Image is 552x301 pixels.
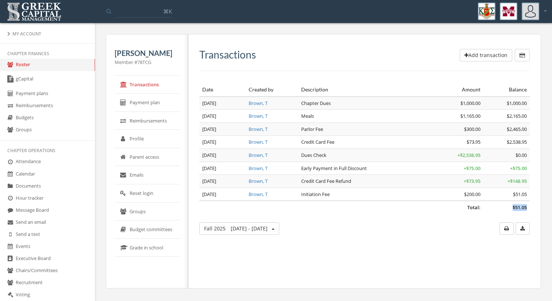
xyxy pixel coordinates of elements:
[440,86,481,93] div: Amount
[231,225,268,232] span: [DATE] - [DATE]
[249,152,268,158] a: Brown, T
[199,222,279,235] button: Fall 2025[DATE] - [DATE]
[301,139,334,145] span: Credit Card Fee
[486,86,527,93] div: Balance
[115,166,180,184] a: Emails
[115,184,180,203] a: Reset login
[204,225,268,232] span: Fall 2025
[507,139,527,145] span: $2,538.95
[249,100,268,106] a: Brown, T
[115,221,180,239] a: Budget committees
[464,126,480,132] span: $300.00
[301,165,367,172] span: Early Payment in Full Discount
[457,152,480,158] span: + $2,538.95
[199,149,246,162] td: [DATE]
[199,97,246,110] td: [DATE]
[464,178,480,184] span: + $73.95
[249,126,268,132] a: Brown, T
[249,165,268,172] a: Brown, T
[115,148,180,166] a: Parent access
[513,191,527,197] span: $51.05
[199,188,246,201] td: [DATE]
[249,178,268,184] a: Brown, T
[163,8,172,15] span: ⌘K
[199,201,483,214] td: Total:
[515,152,527,158] span: $0.00
[249,191,268,197] a: Brown, T
[115,94,180,112] a: Payment plan
[301,178,351,184] span: Credit Card Fee Refund
[115,76,180,94] a: Transactions
[199,123,246,136] td: [DATE]
[199,136,246,149] td: [DATE]
[513,204,527,211] span: $51.05
[301,191,330,197] span: Initiation Fee
[507,178,527,184] span: + $148.95
[467,139,480,145] span: $73.95
[301,126,323,132] span: Parlor Fee
[249,86,296,93] div: Created by
[301,152,326,158] span: Dues Check
[115,112,180,130] a: Reimbursements
[199,162,246,175] td: [DATE]
[507,113,527,119] span: $2,165.00
[249,113,268,119] a: Brown, T
[115,203,180,221] a: Groups
[7,31,88,37] div: My Account
[115,59,180,66] div: Member #
[199,175,246,188] td: [DATE]
[510,165,527,172] span: + $75.00
[301,100,331,106] span: Chapter Dues
[464,191,480,197] span: $200.00
[507,126,527,132] span: $2,465.00
[202,86,243,93] div: Date
[249,139,268,145] a: Brown, T
[115,239,180,257] a: Grade in school
[507,100,527,106] span: $1,000.00
[460,49,512,61] button: Add transaction
[301,86,434,93] div: Description
[199,49,256,60] h3: Transactions
[460,113,480,119] span: $1,165.00
[464,165,480,172] span: + $75.00
[460,100,480,106] span: $1,000.00
[115,49,172,57] span: [PERSON_NAME]
[137,59,151,65] span: 78TCG
[301,113,314,119] span: Meals
[199,110,246,123] td: [DATE]
[115,130,180,148] a: Profile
